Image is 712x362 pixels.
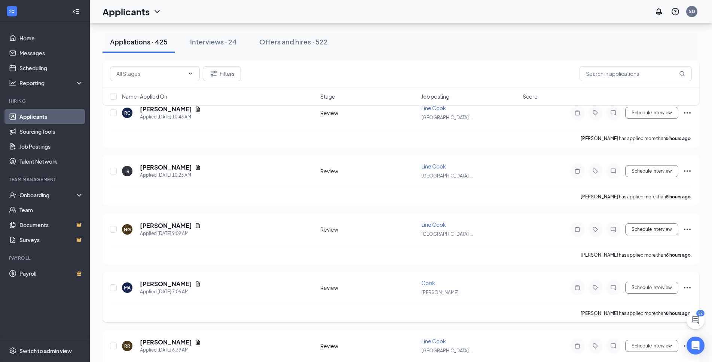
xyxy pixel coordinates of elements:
a: Home [19,31,83,46]
div: Reporting [19,79,84,87]
svg: MagnifyingGlass [679,71,685,77]
svg: Collapse [72,8,80,15]
svg: Tag [591,168,600,174]
div: Interviews · 24 [190,37,237,46]
div: RR [124,343,130,349]
b: 5 hours ago [666,194,691,199]
p: [PERSON_NAME] has applied more than . [581,310,692,316]
div: NG [124,226,131,233]
span: Cook [421,279,435,286]
b: 8 hours ago [666,310,691,316]
a: Talent Network [19,154,83,169]
a: DocumentsCrown [19,217,83,232]
div: 52 [696,310,705,316]
svg: Tag [591,343,600,349]
svg: Document [195,223,201,229]
svg: Tag [591,110,600,116]
span: [GEOGRAPHIC_DATA] ... [421,231,473,237]
div: MA [124,285,131,291]
svg: Document [195,164,201,170]
h5: [PERSON_NAME] [140,280,192,288]
div: Applied [DATE] 9:09 AM [140,230,201,237]
span: Score [523,93,538,100]
svg: Document [195,339,201,345]
svg: ChatInactive [609,226,618,232]
button: Schedule Interview [625,107,678,119]
svg: Ellipses [683,108,692,117]
div: RC [124,110,131,116]
svg: ChatInactive [609,343,618,349]
button: Schedule Interview [625,223,678,235]
button: Schedule Interview [625,165,678,177]
p: [PERSON_NAME] has applied more than . [581,252,692,258]
div: Payroll [9,255,82,261]
span: Line Cook [421,221,446,228]
svg: QuestionInfo [671,7,680,16]
svg: Ellipses [683,283,692,292]
svg: ChatInactive [609,285,618,291]
span: Name · Applied On [122,93,167,100]
div: Applied [DATE] 10:43 AM [140,113,201,121]
div: Review [320,109,417,117]
svg: WorkstreamLogo [8,7,16,15]
b: 5 hours ago [666,136,691,141]
div: IR [125,168,129,174]
a: Scheduling [19,61,83,75]
a: Applicants [19,109,83,124]
a: Messages [19,46,83,61]
button: Schedule Interview [625,282,678,294]
svg: UserCheck [9,191,16,199]
div: Applications · 425 [110,37,168,46]
a: Sourcing Tools [19,124,83,139]
div: Applied [DATE] 7:06 AM [140,288,201,296]
div: Applied [DATE] 10:23 AM [140,171,201,179]
span: Stage [320,93,335,100]
div: Review [320,226,417,233]
div: Hiring [9,98,82,104]
svg: Document [195,281,201,287]
div: Offers and hires · 522 [259,37,328,46]
svg: Analysis [9,79,16,87]
svg: Notifications [654,7,663,16]
svg: Filter [209,69,218,78]
svg: Tag [591,226,600,232]
svg: Ellipses [683,341,692,350]
svg: ChevronDown [153,7,162,16]
a: Job Postings [19,139,83,154]
button: Schedule Interview [625,340,678,352]
a: Team [19,202,83,217]
span: Line Cook [421,163,446,170]
b: 6 hours ago [666,252,691,258]
span: [GEOGRAPHIC_DATA] ... [421,115,473,120]
button: ChatActive [687,311,705,329]
h5: [PERSON_NAME] [140,338,192,346]
svg: Note [573,226,582,232]
svg: Note [573,285,582,291]
svg: Ellipses [683,167,692,176]
div: Onboarding [19,191,77,199]
span: Job posting [421,93,449,100]
a: SurveysCrown [19,232,83,247]
svg: ChatInactive [609,110,618,116]
button: Filter Filters [203,66,241,81]
span: Line Cook [421,338,446,344]
svg: Note [573,110,582,116]
span: [GEOGRAPHIC_DATA] ... [421,173,473,179]
div: Switch to admin view [19,347,72,355]
svg: Note [573,343,582,349]
input: All Stages [116,69,184,78]
span: [GEOGRAPHIC_DATA] ... [421,348,473,353]
svg: ChatActive [691,316,700,325]
div: Applied [DATE] 6:39 AM [140,346,201,354]
div: SD [689,8,695,15]
p: [PERSON_NAME] has applied more than . [581,194,692,200]
div: Open Intercom Messenger [687,337,705,355]
svg: Ellipses [683,225,692,234]
h1: Applicants [103,5,150,18]
svg: Settings [9,347,16,355]
span: [PERSON_NAME] [421,290,459,295]
svg: ChevronDown [187,71,193,77]
svg: Note [573,168,582,174]
div: Team Management [9,176,82,183]
svg: Tag [591,285,600,291]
